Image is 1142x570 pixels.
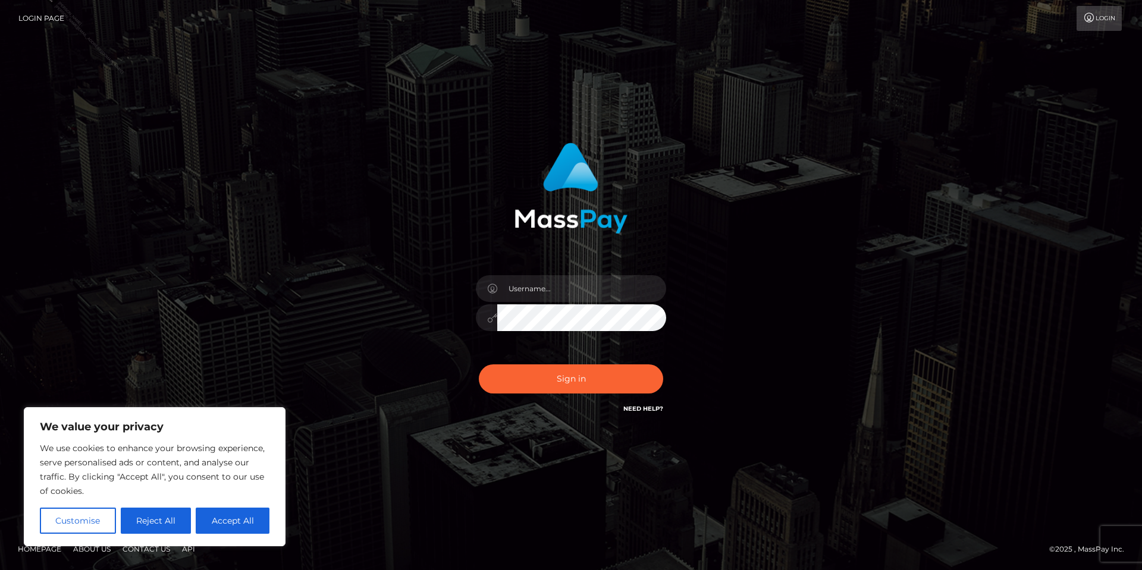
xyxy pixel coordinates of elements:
[18,6,64,31] a: Login Page
[40,508,116,534] button: Customise
[196,508,269,534] button: Accept All
[13,540,66,558] a: Homepage
[121,508,192,534] button: Reject All
[40,441,269,498] p: We use cookies to enhance your browsing experience, serve personalised ads or content, and analys...
[623,405,663,412] a: Need Help?
[479,364,663,393] button: Sign in
[118,540,175,558] a: Contact Us
[1077,6,1122,31] a: Login
[68,540,115,558] a: About Us
[40,420,269,434] p: We value your privacy
[1049,543,1133,556] div: © 2025 , MassPay Inc.
[177,540,200,558] a: API
[514,143,628,234] img: MassPay Login
[24,407,285,546] div: We value your privacy
[497,275,666,302] input: Username...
